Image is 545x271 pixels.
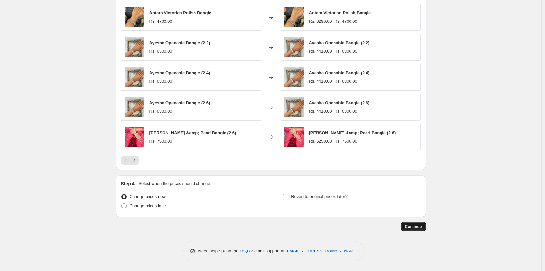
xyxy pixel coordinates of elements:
[309,78,332,85] div: Rs. 4410.00
[335,108,357,115] strike: Rs. 6300.00
[335,138,357,145] strike: Rs. 7500.00
[309,10,371,15] span: Antara Victorian Polish Bangle
[130,194,166,199] span: Change prices now
[149,130,236,135] span: [PERSON_NAME] &amp; Pearl Bangle (2.6)
[125,37,144,57] img: IMG_0145_80x.jpg
[125,67,144,87] img: IMG_0145_80x.jpg
[401,222,426,231] button: Continue
[138,180,210,187] p: Select when the prices should change
[240,249,248,253] a: FAQ
[335,48,357,55] strike: Rs. 6300.00
[149,70,210,75] span: Ayesha Openable Bangle (2.4)
[309,40,370,45] span: Ayesha Openable Bangle (2.2)
[309,18,332,25] div: Rs. 3290.00
[284,67,304,87] img: IMG_0145_80x.jpg
[284,37,304,57] img: IMG_0145_80x.jpg
[121,180,136,187] h2: Step 4.
[248,249,286,253] span: or email support at
[149,18,172,25] div: Rs. 4700.00
[309,108,332,115] div: Rs. 4410.00
[309,100,370,105] span: Ayesha Openable Bangle (2.6)
[198,249,240,253] span: Need help? Read the
[149,108,172,115] div: Rs. 6300.00
[125,127,144,147] img: 1fce6fa7-179_80x.jpg
[284,127,304,147] img: 1fce6fa7-179_80x.jpg
[130,156,139,165] button: Next
[335,18,357,25] strike: Rs. 4700.00
[121,156,139,165] nav: Pagination
[284,97,304,117] img: IMG_0145_80x.jpg
[284,7,304,27] img: cecacf69-180_80x.jpg
[125,7,144,27] img: cecacf69-180_80x.jpg
[130,203,166,208] span: Change prices later
[125,97,144,117] img: IMG_0145_80x.jpg
[309,48,332,55] div: Rs. 4410.00
[149,78,172,85] div: Rs. 6300.00
[309,138,332,145] div: Rs. 5250.00
[405,224,422,229] span: Continue
[309,70,370,75] span: Ayesha Openable Bangle (2.4)
[309,130,396,135] span: [PERSON_NAME] &amp; Pearl Bangle (2.6)
[149,138,172,145] div: Rs. 7500.00
[286,249,357,253] a: [EMAIL_ADDRESS][DOMAIN_NAME]
[149,10,211,15] span: Antara Victorian Polish Bangle
[149,48,172,55] div: Rs. 6300.00
[335,78,357,85] strike: Rs. 6300.00
[149,100,210,105] span: Ayesha Openable Bangle (2.6)
[291,194,348,199] span: Revert to original prices later?
[149,40,210,45] span: Ayesha Openable Bangle (2.2)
